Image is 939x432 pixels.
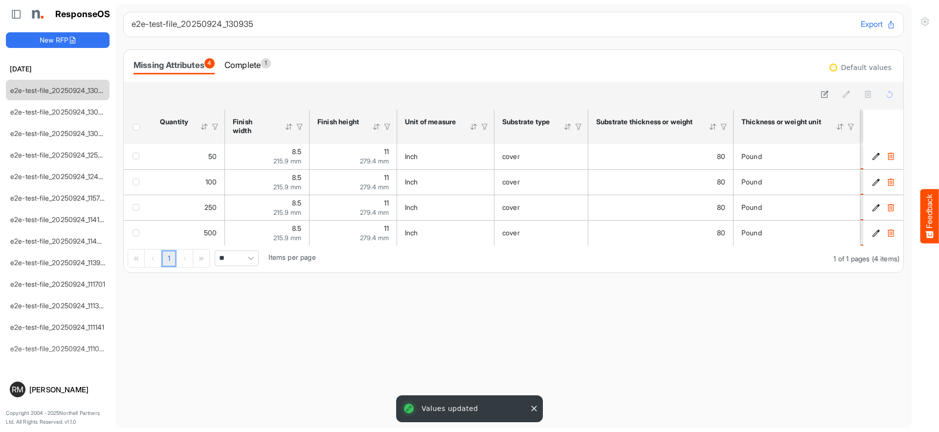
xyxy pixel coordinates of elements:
[261,58,271,68] span: 1
[384,173,389,182] span: 11
[292,199,301,207] span: 8.5
[886,228,895,238] button: Delete
[872,254,899,263] span: (4 items)
[224,58,271,72] div: Complete
[384,147,389,156] span: 11
[871,228,881,238] button: Edit
[208,152,217,160] span: 50
[529,404,539,413] button: Close
[588,220,734,246] td: 80 is template cell Column Header httpsnorthellcomontologiesmapping-rulesmaterialhasmaterialthick...
[920,189,939,243] button: Feedback
[10,108,111,116] a: e2e-test-file_20250924_130824
[863,144,905,169] td: 79495281-88f5-45ce-a624-3c6f1f6ec847 is template cell Column Header
[384,224,389,232] span: 11
[871,203,881,212] button: Edit
[273,183,301,191] span: 215.9 mm
[502,178,520,186] span: cover
[215,250,259,266] span: Pagerdropdown
[502,117,551,126] div: Substrate type
[397,195,494,220] td: Inch is template cell Column Header httpsnorthellcomontologiesmapping-rulesmeasurementhasunitofme...
[10,323,105,331] a: e2e-test-file_20250924_111141
[124,220,152,246] td: checkbox
[833,254,870,263] span: 1 of 1 pages
[360,183,389,191] span: 279.4 mm
[292,224,301,232] span: 8.5
[717,203,725,211] span: 80
[360,157,389,165] span: 279.4 mm
[384,199,389,207] span: 11
[29,386,106,393] div: [PERSON_NAME]
[741,117,823,126] div: Thickness or weight unit
[152,144,225,169] td: 50 is template cell Column Header httpsnorthellcomontologiesmapping-rulesorderhasquantity
[841,64,892,71] div: Default values
[10,344,108,353] a: e2e-test-file_20250924_111033
[871,152,881,161] button: Edit
[273,208,301,216] span: 215.9 mm
[310,144,397,169] td: 11 is template cell Column Header httpsnorthellcomontologiesmapping-rulesmeasurementhasfinishsize...
[273,157,301,165] span: 215.9 mm
[741,152,762,160] span: Pound
[292,147,301,156] span: 8.5
[295,122,304,131] div: Filter Icon
[204,203,217,211] span: 250
[405,178,418,186] span: Inch
[225,144,310,169] td: 8.5 is template cell Column Header httpsnorthellcomontologiesmapping-rulesmeasurementhasfinishsiz...
[10,151,110,159] a: e2e-test-file_20250924_125734
[10,215,108,224] a: e2e-test-file_20250924_114134
[717,178,725,186] span: 80
[863,220,905,246] td: 63b103b5-90dc-43b5-aac5-8b7ee1c144d2 is template cell Column Header
[124,195,152,220] td: checkbox
[494,169,588,195] td: cover is template cell Column Header httpsnorthellcomontologiesmapping-rulesmaterialhassubstratem...
[734,169,861,195] td: Pound is template cell Column Header httpsnorthellcomontologiesmapping-rulesmaterialhasmaterialth...
[132,20,853,28] h6: e2e-test-file_20250924_130935
[211,122,220,131] div: Filter Icon
[405,117,457,126] div: Unit of measure
[734,220,861,246] td: Pound is template cell Column Header httpsnorthellcomontologiesmapping-rulesmaterialhasmaterialth...
[124,246,903,273] div: Pager Container
[494,220,588,246] td: cover is template cell Column Header httpsnorthellcomontologiesmapping-rulesmaterialhassubstratem...
[10,172,111,181] a: e2e-test-file_20250924_124028
[398,397,541,420] div: Values updated
[6,32,110,48] button: New RFP
[55,9,111,20] h1: ResponseOS
[588,169,734,195] td: 80 is template cell Column Header httpsnorthellcomontologiesmapping-rulesmaterialhasmaterialthick...
[734,195,861,220] td: Pound is template cell Column Header httpsnorthellcomontologiesmapping-rulesmaterialhasmaterialth...
[205,178,217,186] span: 100
[397,169,494,195] td: Inch is template cell Column Header httpsnorthellcomontologiesmapping-rulesmeasurementhasunitofme...
[6,409,110,426] p: Copyright 2004 - 2025 Northell Partners Ltd. All Rights Reserved. v 1.1.0
[494,144,588,169] td: cover is template cell Column Header httpsnorthellcomontologiesmapping-rulesmaterialhassubstratem...
[574,122,583,131] div: Filter Icon
[128,250,145,267] div: Go to first page
[360,234,389,242] span: 279.4 mm
[12,386,23,393] span: RM
[502,228,520,237] span: cover
[717,228,725,237] span: 80
[10,129,111,137] a: e2e-test-file_20250924_130652
[847,122,855,131] div: Filter Icon
[152,169,225,195] td: 100 is template cell Column Header httpsnorthellcomontologiesmapping-rulesorderhasquantity
[861,18,895,31] button: Export
[160,117,187,126] div: Quantity
[161,250,177,268] a: Page 1 of 1 Pages
[10,301,107,310] a: e2e-test-file_20250924_111359
[734,144,861,169] td: Pound is template cell Column Header httpsnorthellcomontologiesmapping-rulesmaterialhasmaterialth...
[193,250,209,267] div: Go to last page
[10,258,107,267] a: e2e-test-file_20250924_113916
[10,86,111,94] a: e2e-test-file_20250924_130935
[886,177,895,187] button: Delete
[317,117,359,126] div: Finish height
[225,195,310,220] td: 8.5 is template cell Column Header httpsnorthellcomontologiesmapping-rulesmeasurementhasfinishsiz...
[225,169,310,195] td: 8.5 is template cell Column Header httpsnorthellcomontologiesmapping-rulesmeasurementhasfinishsiz...
[145,250,161,267] div: Go to previous page
[124,169,152,195] td: checkbox
[596,117,696,126] div: Substrate thickness or weight
[502,203,520,211] span: cover
[124,144,152,169] td: checkbox
[863,169,905,195] td: 66279d97-e400-4c79-830f-63063608fee2 is template cell Column Header
[741,178,762,186] span: Pound
[397,220,494,246] td: Inch is template cell Column Header httpsnorthellcomontologiesmapping-rulesmeasurementhasunitofme...
[397,144,494,169] td: Inch is template cell Column Header httpsnorthellcomontologiesmapping-rulesmeasurementhasunitofme...
[10,237,110,245] a: e2e-test-file_20250924_114020
[383,122,392,131] div: Filter Icon
[177,250,193,267] div: Go to next page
